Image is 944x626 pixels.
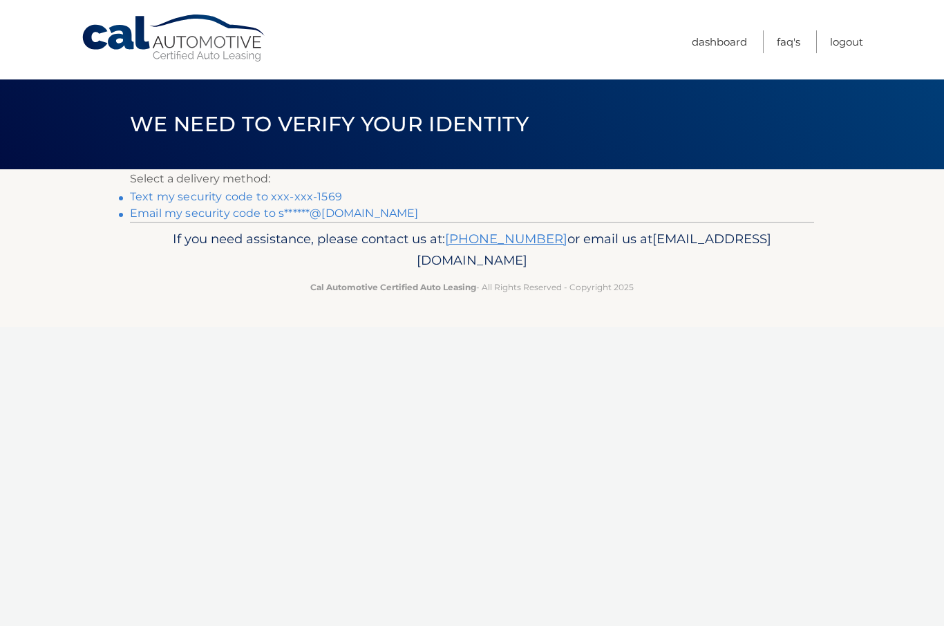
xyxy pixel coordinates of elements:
p: If you need assistance, please contact us at: or email us at [139,228,805,272]
a: [PHONE_NUMBER] [445,231,567,247]
a: Email my security code to s******@[DOMAIN_NAME] [130,207,419,220]
span: We need to verify your identity [130,111,529,137]
strong: Cal Automotive Certified Auto Leasing [310,282,476,292]
a: Text my security code to xxx-xxx-1569 [130,190,342,203]
a: Dashboard [692,30,747,53]
a: Cal Automotive [81,14,267,63]
p: - All Rights Reserved - Copyright 2025 [139,280,805,294]
a: FAQ's [777,30,800,53]
p: Select a delivery method: [130,169,814,189]
a: Logout [830,30,863,53]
